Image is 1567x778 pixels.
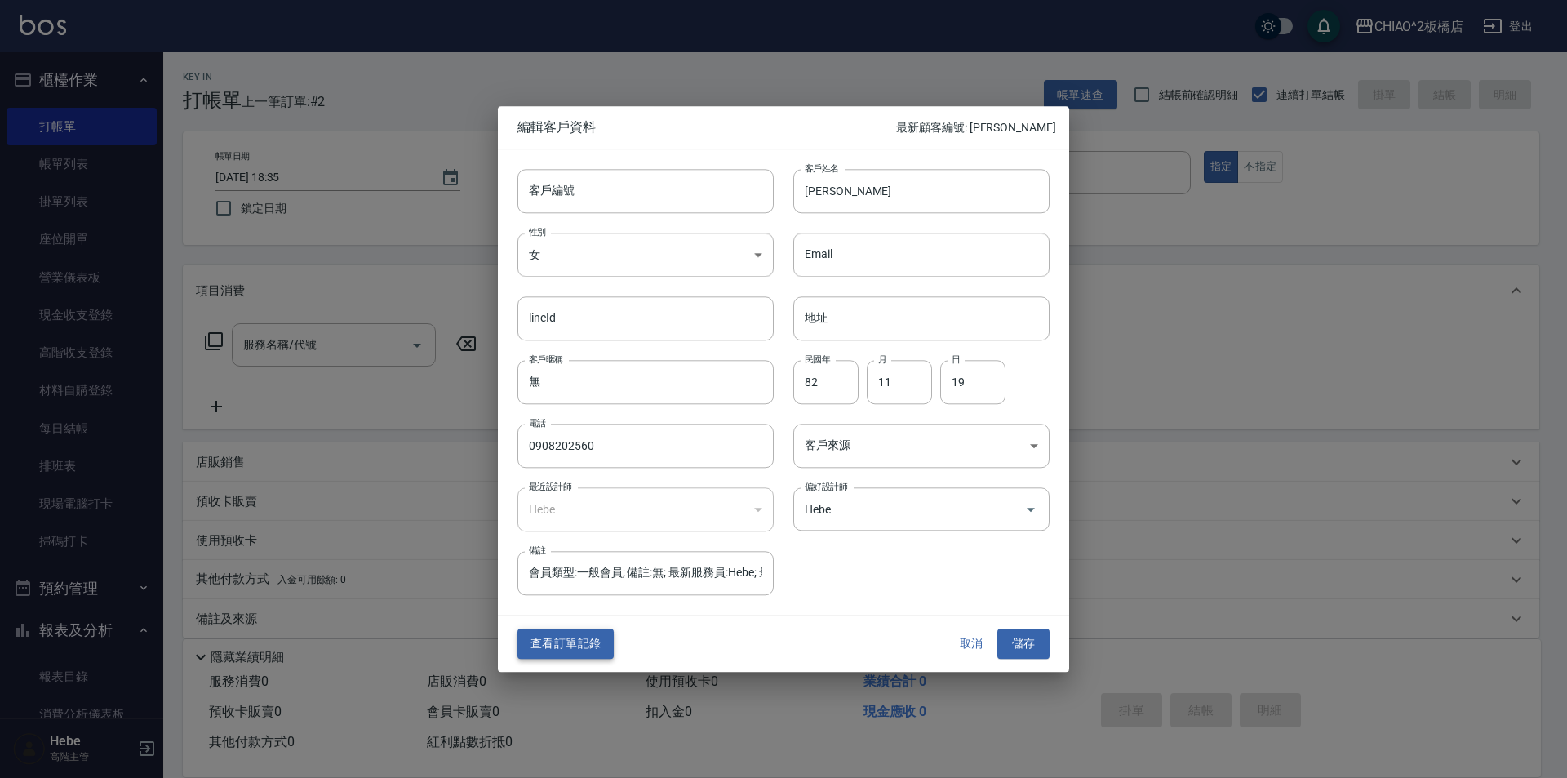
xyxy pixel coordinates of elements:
[529,480,571,492] label: 最近設計師
[805,162,839,174] label: 客戶姓名
[1018,496,1044,522] button: Open
[997,629,1050,660] button: 儲存
[529,225,546,238] label: 性別
[945,629,997,660] button: 取消
[517,487,774,531] div: Hebe
[517,233,774,277] div: 女
[517,119,896,136] span: 編輯客戶資料
[896,119,1056,136] p: 最新顧客編號: [PERSON_NAME]
[805,480,847,492] label: 偏好設計師
[517,629,614,660] button: 查看訂單記錄
[529,545,546,557] label: 備註
[529,416,546,429] label: 電話
[529,353,563,365] label: 客戶暱稱
[952,353,960,365] label: 日
[805,353,830,365] label: 民國年
[878,353,886,365] label: 月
